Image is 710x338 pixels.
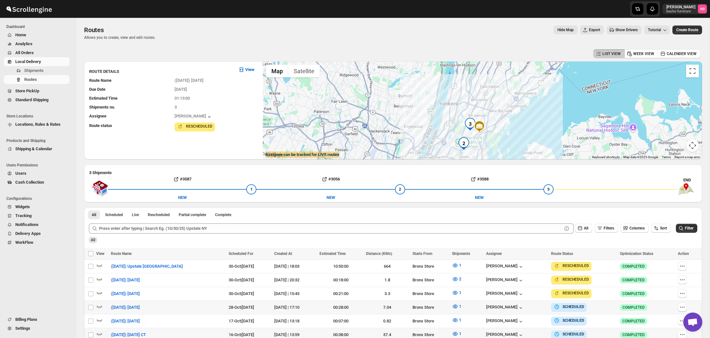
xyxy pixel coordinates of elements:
span: All [92,212,96,217]
div: END [683,177,702,183]
b: SCHEDULED [563,305,584,309]
button: ([DATE]) [DATE] [107,302,144,313]
button: 1 [448,301,465,312]
button: WEEK VIEW [624,49,658,58]
b: SCHEDULED [563,318,584,323]
button: 1 [448,315,465,325]
div: 00:21:00 [319,291,362,297]
span: 1 [459,263,461,268]
div: [PERSON_NAME] [486,277,524,284]
b: RESCHEDULED [563,264,589,268]
span: Tracking [15,213,32,218]
button: Toggle fullscreen view [686,65,699,77]
button: RESCHEDULED [554,290,589,296]
span: Users Permissions [6,163,72,168]
button: Users [4,169,69,178]
button: Delivery Apps [4,229,69,238]
b: View [245,67,255,72]
span: All Orders [15,50,34,55]
span: Filter [685,226,693,230]
span: 1 [459,304,461,309]
span: Due Date [89,87,105,92]
div: NEW [178,194,187,201]
button: Columns [620,224,649,233]
span: Route Status [551,251,573,256]
b: SCHEDULED [563,332,584,336]
button: All [575,224,592,233]
button: Map camera controls [686,139,699,152]
button: ([DATE]) [DATE] [107,316,144,326]
span: Distance (KMs) [366,251,392,256]
span: Action [678,251,689,256]
span: 3 [547,187,549,192]
button: Widgets [4,202,69,211]
span: Rescheduled [148,212,170,217]
button: ([DATE]) [DATE] [107,275,144,285]
button: ([DATE]) Upstate [GEOGRAPHIC_DATA] [107,261,187,271]
button: #3056 [256,174,405,184]
button: Show Drivers [606,25,642,34]
span: 1 [459,290,461,295]
span: Routes [24,77,37,82]
b: RESCHEDULED [563,291,589,295]
span: Dashboard [6,24,72,29]
span: WEEK VIEW [633,51,654,56]
span: Notifications [15,222,39,227]
button: Export [580,25,604,34]
div: NEW [475,194,484,201]
button: Notifications [4,220,69,229]
span: 1 [459,318,461,322]
div: 3.3 [366,291,409,297]
div: Bronx Store [412,318,448,324]
button: Home [4,31,69,39]
button: LIST VIEW [593,49,625,58]
span: View [96,251,104,256]
img: Google [264,151,285,159]
button: [PERSON_NAME] [486,318,524,325]
a: Report a map error [675,155,700,159]
div: 00:07:00 [319,318,362,324]
button: SCHEDULED [554,317,584,324]
span: COMPLETED [622,264,645,269]
button: Routes [4,75,69,84]
span: Tutorial [648,28,661,32]
span: 1 [459,331,461,336]
span: Users [15,171,26,176]
button: Tutorial [644,25,670,34]
button: ([DATE]) [DATE] [107,289,144,299]
span: 30-Oct | [DATE] [229,291,254,296]
img: ScrollEngine [5,1,53,17]
span: Filters [604,226,614,230]
div: 0.82 [366,318,409,324]
div: [PERSON_NAME] [486,305,524,311]
h3: ROUTE DETAILS [89,68,233,75]
span: Assignee [486,251,502,256]
button: SCHEDULED [554,331,584,337]
span: Export [589,27,600,32]
b: #3056 [328,177,340,181]
span: ([DATE]) [DATE] [175,78,204,83]
img: shop.svg [92,176,108,201]
span: Starts From [412,251,432,256]
span: ([DATE]) [DATE] [111,291,140,297]
span: COMPLETED [622,332,645,337]
div: [PERSON_NAME] [175,114,212,120]
span: 17-Oct | [DATE] [229,319,254,323]
span: Shipments no. [89,105,115,109]
h2: 3 Shipments [89,170,697,176]
button: Filter [676,224,697,233]
button: Map action label [554,25,577,34]
a: Terms (opens in new tab) [662,155,671,159]
button: 1 [448,260,465,271]
span: Show Drivers [615,27,638,32]
button: 2 [448,274,465,284]
span: Optimization Status [620,251,653,256]
div: 664 [366,263,409,270]
button: RESCHEDULED [177,123,212,130]
button: [PERSON_NAME] [486,291,524,297]
span: COMPLETED [622,278,645,283]
span: Route Name [89,78,111,83]
span: Products and Shipping [6,138,72,143]
button: [PERSON_NAME] [486,264,524,270]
